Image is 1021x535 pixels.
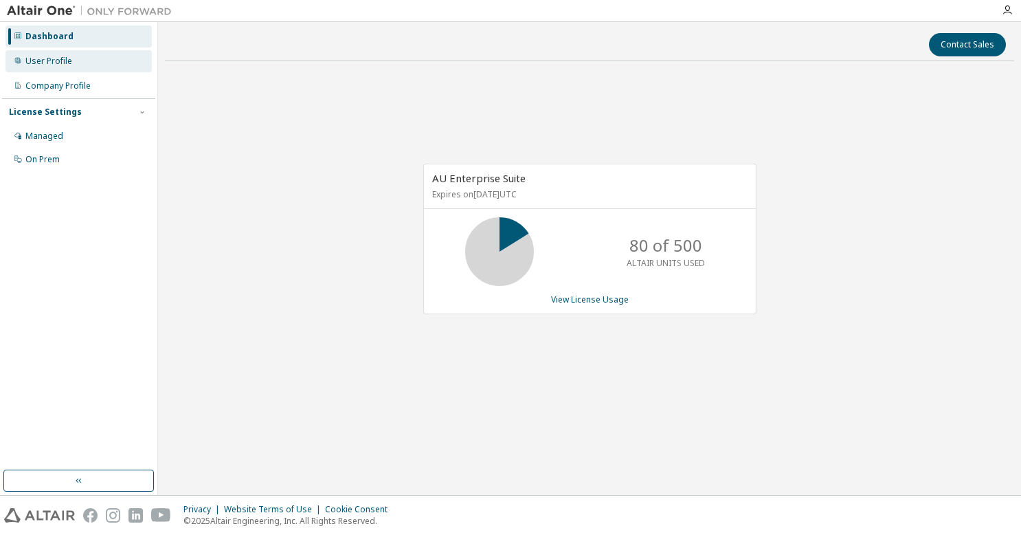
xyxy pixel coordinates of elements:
[929,33,1006,56] button: Contact Sales
[83,508,98,523] img: facebook.svg
[551,294,629,305] a: View License Usage
[432,188,744,200] p: Expires on [DATE] UTC
[627,257,705,269] p: ALTAIR UNITS USED
[128,508,143,523] img: linkedin.svg
[25,131,63,142] div: Managed
[25,80,91,91] div: Company Profile
[25,154,60,165] div: On Prem
[25,31,74,42] div: Dashboard
[4,508,75,523] img: altair_logo.svg
[432,171,526,185] span: AU Enterprise Suite
[7,4,179,18] img: Altair One
[183,504,224,515] div: Privacy
[629,234,702,257] p: 80 of 500
[106,508,120,523] img: instagram.svg
[25,56,72,67] div: User Profile
[325,504,396,515] div: Cookie Consent
[224,504,325,515] div: Website Terms of Use
[9,107,82,118] div: License Settings
[151,508,171,523] img: youtube.svg
[183,515,396,527] p: © 2025 Altair Engineering, Inc. All Rights Reserved.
